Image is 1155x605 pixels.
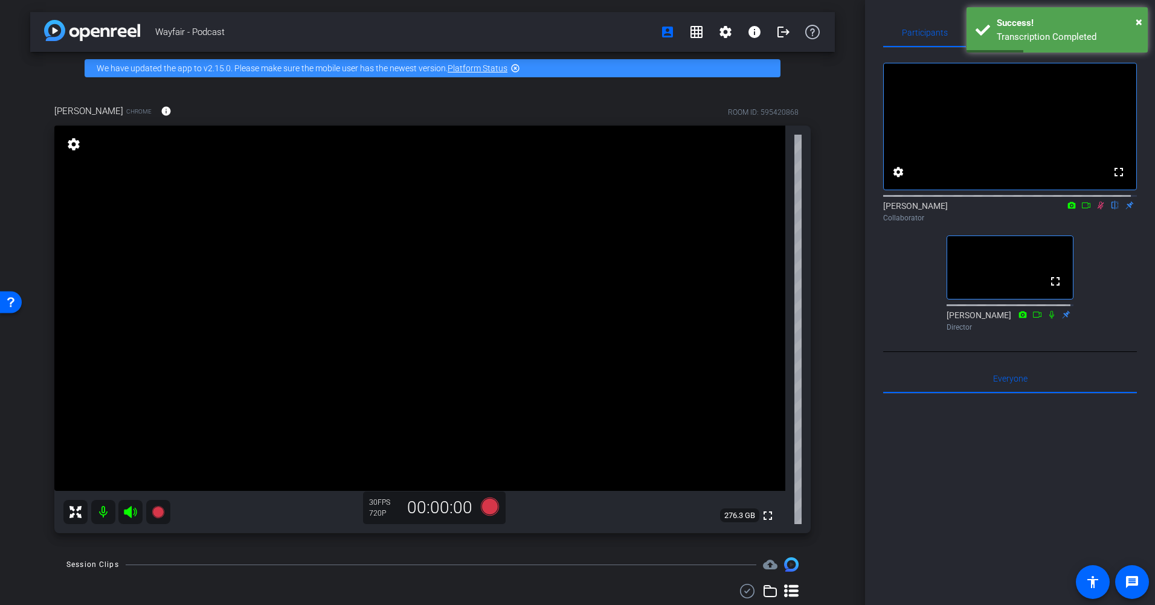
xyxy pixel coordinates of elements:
[1136,14,1142,29] span: ×
[399,498,480,518] div: 00:00:00
[378,498,390,507] span: FPS
[369,508,399,518] div: 720P
[660,25,675,39] mat-icon: account_box
[448,63,507,73] a: Platform Status
[66,559,119,571] div: Session Clips
[776,25,791,39] mat-icon: logout
[747,25,762,39] mat-icon: info
[65,137,82,152] mat-icon: settings
[720,508,759,523] span: 276.3 GB
[155,20,653,44] span: Wayfair - Podcast
[1136,13,1142,31] button: Close
[54,104,123,118] span: [PERSON_NAME]
[997,30,1139,44] div: Transcription Completed
[891,165,906,179] mat-icon: settings
[44,20,140,41] img: app-logo
[728,107,799,118] div: ROOM ID: 595420868
[947,309,1073,333] div: [PERSON_NAME]
[1112,165,1126,179] mat-icon: fullscreen
[997,16,1139,30] div: Success!
[784,557,799,572] img: Session clips
[993,374,1028,383] span: Everyone
[369,498,399,507] div: 30
[1048,274,1063,289] mat-icon: fullscreen
[85,59,780,77] div: We have updated the app to v2.15.0. Please make sure the mobile user has the newest version.
[510,63,520,73] mat-icon: highlight_off
[947,322,1073,333] div: Director
[689,25,704,39] mat-icon: grid_on
[126,107,152,116] span: Chrome
[761,508,775,523] mat-icon: fullscreen
[718,25,733,39] mat-icon: settings
[763,557,777,572] span: Destinations for your clips
[1086,575,1100,589] mat-icon: accessibility
[1125,575,1139,589] mat-icon: message
[902,28,948,37] span: Participants
[161,106,172,117] mat-icon: info
[883,200,1137,223] div: [PERSON_NAME]
[763,557,777,572] mat-icon: cloud_upload
[883,213,1137,223] div: Collaborator
[1108,199,1122,210] mat-icon: flip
